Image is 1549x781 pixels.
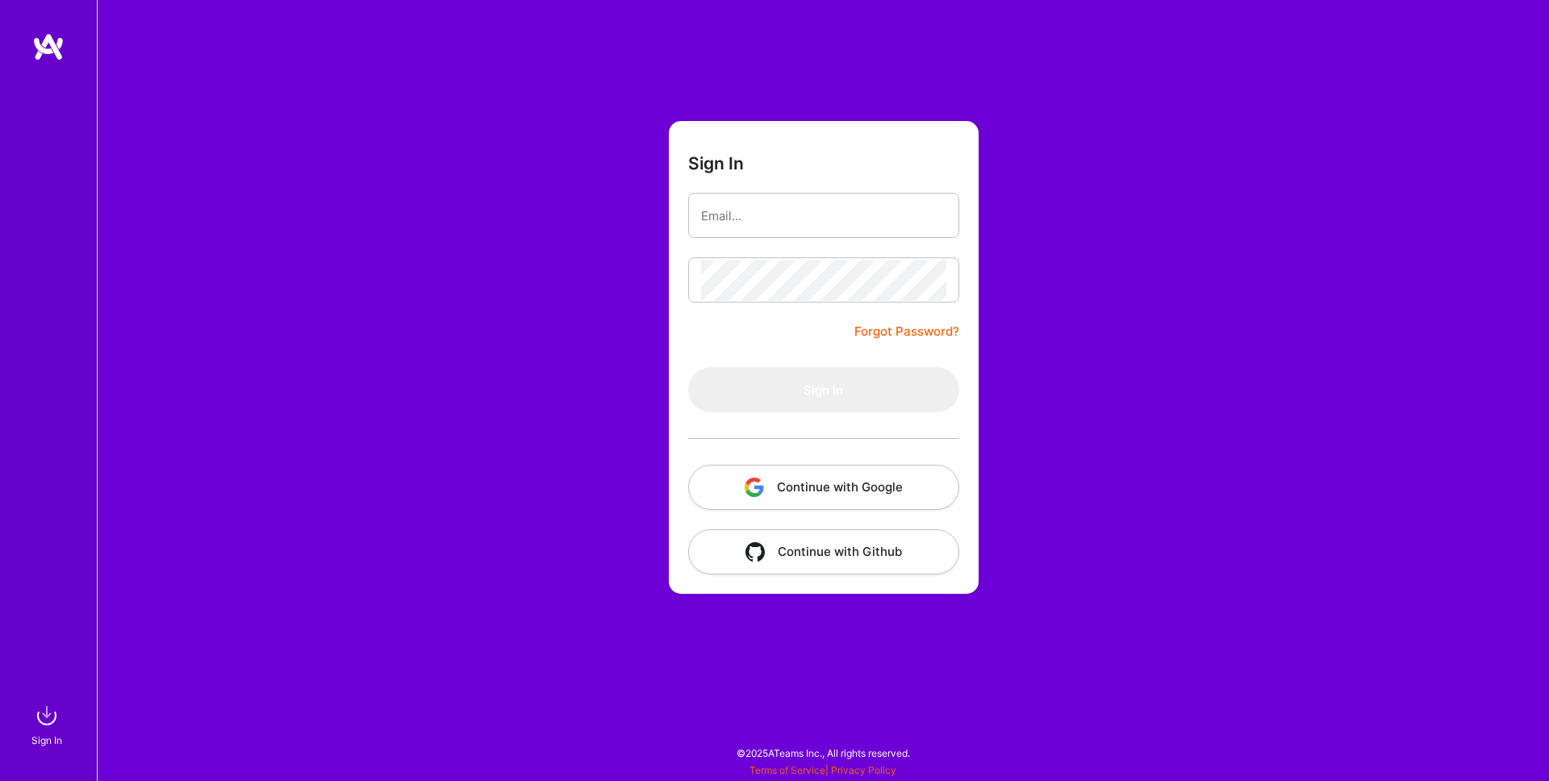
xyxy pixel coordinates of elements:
[97,733,1549,773] div: © 2025 ATeams Inc., All rights reserved.
[831,764,896,776] a: Privacy Policy
[749,764,896,776] span: |
[854,322,959,341] a: Forgot Password?
[34,700,63,749] a: sign inSign In
[31,700,63,732] img: sign in
[745,542,765,562] img: icon
[688,153,744,173] h3: Sign In
[688,529,959,574] button: Continue with Github
[32,32,65,61] img: logo
[701,195,946,236] input: Email...
[31,732,62,749] div: Sign In
[688,465,959,510] button: Continue with Google
[688,367,959,412] button: Sign In
[749,764,825,776] a: Terms of Service
[745,478,764,497] img: icon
